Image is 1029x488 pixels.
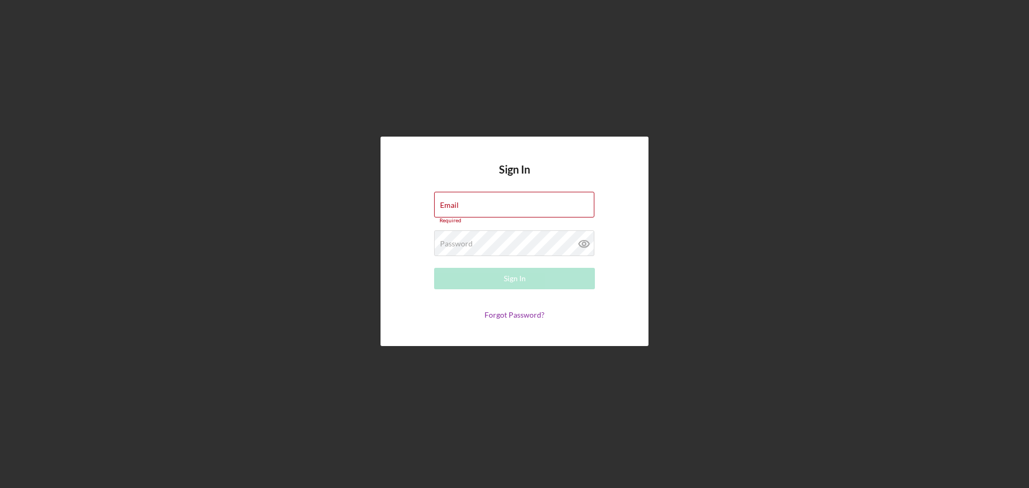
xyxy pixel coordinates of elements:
label: Password [440,239,473,248]
button: Sign In [434,268,595,289]
h4: Sign In [499,163,530,192]
label: Email [440,201,459,209]
a: Forgot Password? [484,310,545,319]
div: Sign In [504,268,526,289]
div: Required [434,217,595,224]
